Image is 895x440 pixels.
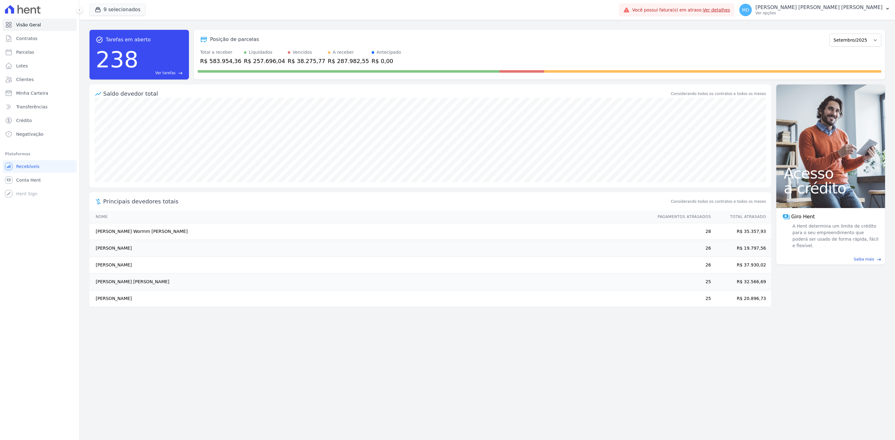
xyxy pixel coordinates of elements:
[2,128,77,140] a: Negativação
[711,274,771,290] td: R$ 32.566,69
[16,35,37,42] span: Contratos
[89,211,652,223] th: Nome
[377,49,401,56] div: Antecipado
[16,63,28,69] span: Lotes
[877,257,881,262] span: east
[791,223,879,249] span: A Hent determina um limite de crédito para o seu empreendimento que poderá ser usado de forma ráp...
[16,177,41,183] span: Conta Hent
[711,240,771,257] td: R$ 19.797,56
[210,36,259,43] div: Posição de parcelas
[16,163,39,170] span: Recebíveis
[711,290,771,307] td: R$ 20.896,73
[652,223,711,240] td: 28
[2,46,77,58] a: Parcelas
[178,71,183,75] span: east
[755,4,883,11] p: [PERSON_NAME] [PERSON_NAME] [PERSON_NAME]
[89,257,652,274] td: [PERSON_NAME]
[16,131,44,137] span: Negativação
[16,117,32,124] span: Crédito
[288,57,325,65] div: R$ 38.275,77
[16,76,34,83] span: Clientes
[784,181,878,196] span: a crédito
[103,89,670,98] div: Saldo devedor total
[244,57,285,65] div: R$ 257.696,04
[5,150,74,158] div: Plataformas
[2,87,77,99] a: Minha Carteira
[2,32,77,45] a: Contratos
[89,240,652,257] td: [PERSON_NAME]
[632,7,730,13] span: Você possui fatura(s) em atraso.
[328,57,369,65] div: R$ 287.982,55
[141,70,183,76] a: Ver tarefas east
[89,223,652,240] td: [PERSON_NAME] Wormm [PERSON_NAME]
[703,7,730,12] a: Ver detalhes
[372,57,401,65] div: R$ 0,00
[2,101,77,113] a: Transferências
[155,70,176,76] span: Ver tarefas
[106,36,151,43] span: Tarefas em aberto
[671,199,766,204] span: Considerando todos os contratos e todos os meses
[711,223,771,240] td: R$ 35.357,93
[734,1,895,19] button: MD [PERSON_NAME] [PERSON_NAME] [PERSON_NAME] Ver opções
[2,73,77,86] a: Clientes
[200,57,241,65] div: R$ 583.954,36
[652,211,711,223] th: Pagamentos Atrasados
[652,257,711,274] td: 26
[249,49,273,56] div: Liquidados
[333,49,354,56] div: A receber
[791,213,815,220] span: Giro Hent
[755,11,883,16] p: Ver opções
[652,274,711,290] td: 25
[2,19,77,31] a: Visão Geral
[652,240,711,257] td: 26
[103,197,670,206] span: Principais devedores totais
[711,257,771,274] td: R$ 37.930,02
[96,43,138,76] div: 238
[293,49,312,56] div: Vencidos
[2,160,77,173] a: Recebíveis
[96,36,103,43] span: task_alt
[16,90,48,96] span: Minha Carteira
[16,49,34,55] span: Parcelas
[2,114,77,127] a: Crédito
[711,211,771,223] th: Total Atrasado
[16,22,41,28] span: Visão Geral
[89,274,652,290] td: [PERSON_NAME] [PERSON_NAME]
[200,49,241,56] div: Total a receber
[780,256,881,262] a: Saiba mais east
[671,91,766,97] div: Considerando todos os contratos e todos os meses
[89,4,146,16] button: 9 selecionados
[784,166,878,181] span: Acesso
[652,290,711,307] td: 25
[742,8,749,12] span: MD
[2,60,77,72] a: Lotes
[2,174,77,186] a: Conta Hent
[854,256,874,262] span: Saiba mais
[16,104,48,110] span: Transferências
[89,290,652,307] td: [PERSON_NAME]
